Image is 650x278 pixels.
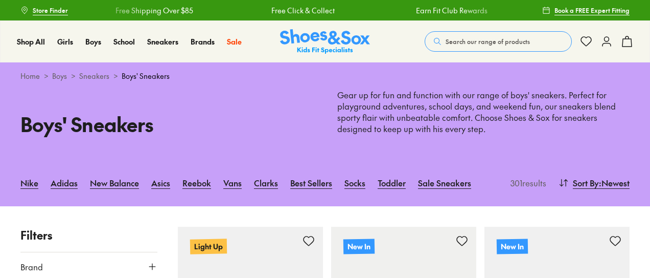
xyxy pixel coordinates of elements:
p: Filters [20,227,157,244]
span: : Newest [599,177,630,189]
a: New Balance [90,172,139,194]
a: Home [20,71,40,81]
a: Toddler [378,172,406,194]
a: Free Click & Collect [271,5,334,16]
span: Store Finder [33,6,68,15]
a: Best Sellers [290,172,332,194]
a: Sale [227,36,242,47]
a: Sale Sneakers [418,172,471,194]
button: Search our range of products [425,31,572,52]
a: Shoes & Sox [280,29,370,54]
a: Reebok [182,172,211,194]
a: Brands [191,36,215,47]
a: Adidas [51,172,78,194]
a: Clarks [254,172,278,194]
button: Sort By:Newest [559,172,630,194]
a: Socks [344,172,365,194]
a: Shop All [17,36,45,47]
a: School [113,36,135,47]
a: Boys [85,36,101,47]
img: SNS_Logo_Responsive.svg [280,29,370,54]
a: Store Finder [20,1,68,19]
div: > > > [20,71,630,81]
p: 301 results [506,177,546,189]
a: Girls [57,36,73,47]
a: Vans [223,172,242,194]
a: Boys [52,71,67,81]
span: Search our range of products [446,37,530,46]
p: Light Up [190,239,227,254]
span: Book a FREE Expert Fitting [554,6,630,15]
a: Sneakers [79,71,109,81]
span: Brand [20,261,43,273]
a: Book a FREE Expert Fitting [542,1,630,19]
span: Sort By [573,177,599,189]
a: Nike [20,172,38,194]
a: Sneakers [147,36,178,47]
h1: Boys' Sneakers [20,110,313,139]
p: New In [343,239,375,254]
p: New In [497,239,528,254]
p: Gear up for fun and function with our range of boys' sneakers. Perfect for playground adventures,... [337,90,630,135]
span: Boys' Sneakers [122,71,170,81]
a: Asics [151,172,170,194]
a: Earn Fit Club Rewards [415,5,487,16]
a: Free Shipping Over $85 [115,5,193,16]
